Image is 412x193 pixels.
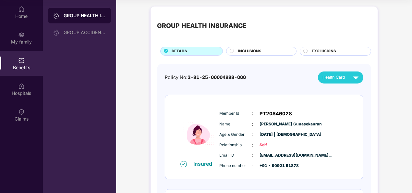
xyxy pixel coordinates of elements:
span: Relationship [219,142,252,148]
span: : [252,141,253,148]
img: icon [179,107,218,160]
img: svg+xml;base64,PHN2ZyBpZD0iSG9tZSIgeG1sbnM9Imh0dHA6Ly93d3cudzMub3JnLzIwMDAvc3ZnIiB3aWR0aD0iMjAiIG... [18,6,25,12]
div: GROUP ACCIDENTAL INSURANCE [64,30,106,35]
span: [EMAIL_ADDRESS][DOMAIN_NAME]... [260,152,292,159]
span: Self [260,142,292,148]
span: DETAILS [172,48,187,54]
div: Insured [193,161,216,167]
img: svg+xml;base64,PHN2ZyB3aWR0aD0iMjAiIGhlaWdodD0iMjAiIHZpZXdCb3g9IjAgMCAyMCAyMCIgZmlsbD0ibm9uZSIgeG... [53,30,60,36]
span: : [252,121,253,128]
span: : [252,152,253,159]
span: Health Card [322,74,345,81]
img: svg+xml;base64,PHN2ZyBpZD0iSG9zcGl0YWxzIiB4bWxucz0iaHR0cDovL3d3dy53My5vcmcvMjAwMC9zdmciIHdpZHRoPS... [18,83,25,89]
span: : [252,110,253,117]
img: svg+xml;base64,PHN2ZyB4bWxucz0iaHR0cDovL3d3dy53My5vcmcvMjAwMC9zdmciIHdpZHRoPSIxNiIgaGVpZ2h0PSIxNi... [180,161,187,167]
span: EXCLUSIONS [312,48,336,54]
span: Phone number [219,163,252,169]
img: svg+xml;base64,PHN2ZyB3aWR0aD0iMjAiIGhlaWdodD0iMjAiIHZpZXdCb3g9IjAgMCAyMCAyMCIgZmlsbD0ibm9uZSIgeG... [53,13,60,19]
div: GROUP HEALTH INSURANCE [64,12,106,19]
span: +91 - 90921 51878 [260,163,292,169]
div: GROUP HEALTH INSURANCE [157,21,247,31]
span: 2-81-25-00004888-000 [188,74,246,80]
span: Member Id [219,110,252,117]
span: : [252,162,253,169]
img: svg+xml;base64,PHN2ZyB4bWxucz0iaHR0cDovL3d3dy53My5vcmcvMjAwMC9zdmciIHZpZXdCb3g9IjAgMCAyNCAyNCIgd2... [350,72,361,83]
span: [PERSON_NAME] Gunasekanran [260,121,292,127]
span: [DATE] | [DEMOGRAPHIC_DATA] [260,132,292,138]
button: Health Card [318,71,363,84]
span: Email ID [219,152,252,159]
img: svg+xml;base64,PHN2ZyBpZD0iQmVuZWZpdHMiIHhtbG5zPSJodHRwOi8vd3d3LnczLm9yZy8yMDAwL3N2ZyIgd2lkdGg9Ij... [18,57,25,64]
span: : [252,131,253,138]
span: PT20846028 [260,110,292,118]
img: svg+xml;base64,PHN2ZyB3aWR0aD0iMjAiIGhlaWdodD0iMjAiIHZpZXdCb3g9IjAgMCAyMCAyMCIgZmlsbD0ibm9uZSIgeG... [18,32,25,38]
img: svg+xml;base64,PHN2ZyBpZD0iQ2xhaW0iIHhtbG5zPSJodHRwOi8vd3d3LnczLm9yZy8yMDAwL3N2ZyIgd2lkdGg9IjIwIi... [18,109,25,115]
span: Name [219,121,252,127]
span: Age & Gender [219,132,252,138]
span: INCLUSIONS [238,48,261,54]
div: Policy No: [165,74,246,81]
